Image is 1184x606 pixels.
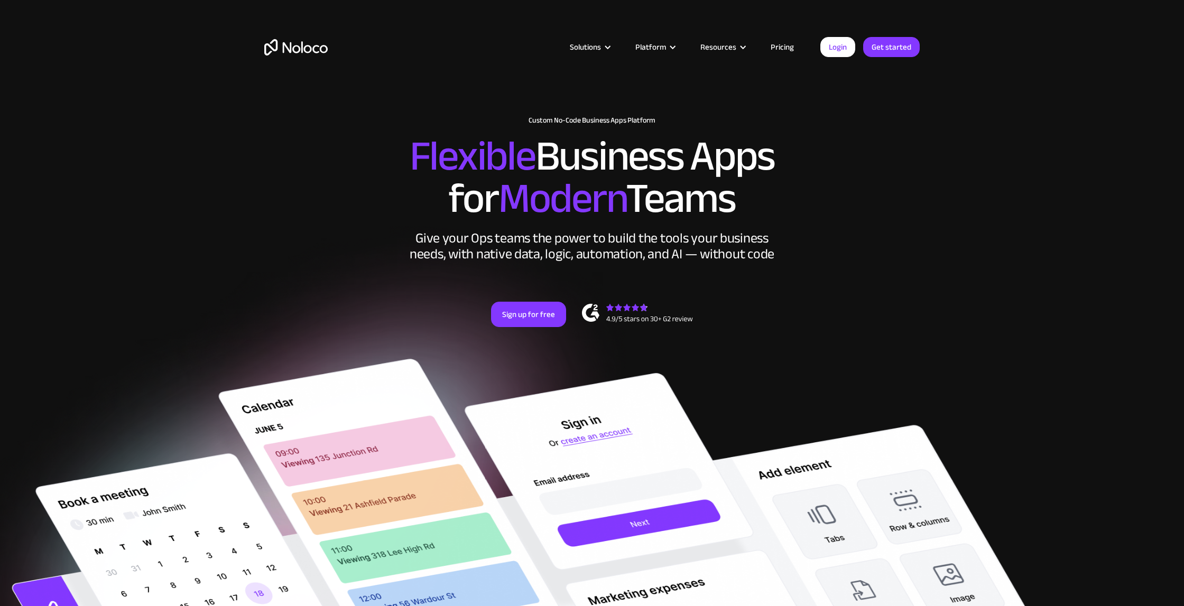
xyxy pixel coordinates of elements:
div: Resources [687,40,757,54]
a: home [264,39,328,55]
div: Give your Ops teams the power to build the tools your business needs, with native data, logic, au... [407,230,777,262]
span: Flexible [410,117,535,195]
a: Sign up for free [491,302,566,327]
div: Solutions [557,40,622,54]
a: Pricing [757,40,807,54]
div: Platform [635,40,666,54]
div: Solutions [570,40,601,54]
span: Modern [498,159,626,238]
div: Platform [622,40,687,54]
h2: Business Apps for Teams [264,135,920,220]
a: Get started [863,37,920,57]
a: Login [820,37,855,57]
div: Resources [700,40,736,54]
h1: Custom No-Code Business Apps Platform [264,116,920,125]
